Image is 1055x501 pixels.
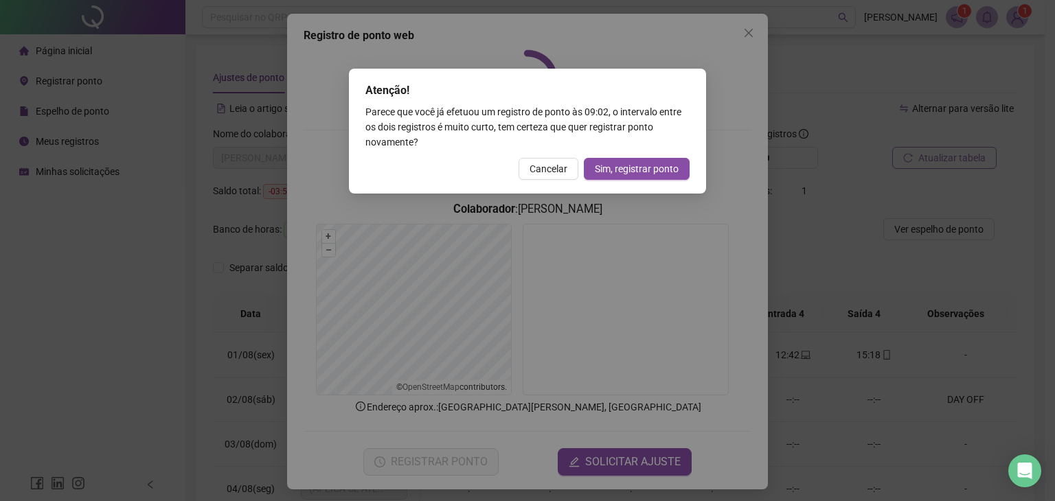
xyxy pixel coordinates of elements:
div: Atenção! [365,82,690,99]
div: Open Intercom Messenger [1008,454,1041,487]
button: Cancelar [519,158,578,180]
div: Parece que você já efetuou um registro de ponto às 09:02 , o intervalo entre os dois registros é ... [365,104,690,150]
button: Sim, registrar ponto [584,158,690,180]
span: Sim, registrar ponto [595,161,679,176]
span: Cancelar [530,161,567,176]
